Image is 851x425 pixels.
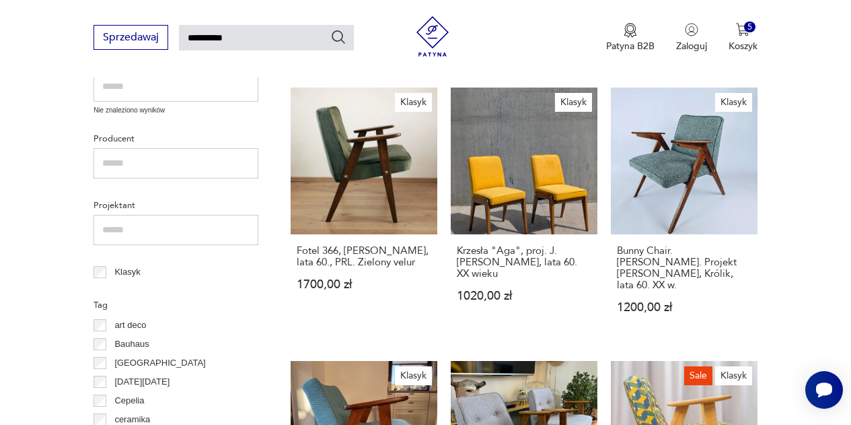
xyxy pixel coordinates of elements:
p: Producent [94,131,258,146]
a: KlasykKrzesła "Aga", proj. J. Chierowskiego, lata 60. XX wiekuKrzesła "Aga", proj. J. [PERSON_NAM... [451,88,597,339]
p: Projektant [94,198,258,213]
p: 1700,00 zł [297,279,431,290]
p: [GEOGRAPHIC_DATA] [114,356,205,370]
p: Zaloguj [676,40,707,53]
p: [DATE][DATE] [114,374,170,389]
a: KlasykBunny Chair. Zajączek. Projekt Józef Chierowski, Królik, lata 60. XX w.Bunny Chair. [PERSON... [611,88,757,339]
p: art deco [114,318,146,333]
p: 1200,00 zł [617,302,751,313]
h3: Krzesła "Aga", proj. J. [PERSON_NAME], lata 60. XX wieku [457,245,591,280]
p: Bauhaus [114,337,149,352]
img: Ikonka użytkownika [685,23,698,36]
button: Sprzedawaj [94,25,168,50]
img: Patyna - sklep z meblami i dekoracjami vintage [412,16,453,57]
img: Ikona koszyka [736,23,749,36]
div: 5 [744,22,755,33]
button: Patyna B2B [606,23,655,53]
h3: Fotel 366, [PERSON_NAME], lata 60., PRL. Zielony velur [297,245,431,268]
p: Tag [94,298,258,313]
h3: Bunny Chair. [PERSON_NAME]. Projekt [PERSON_NAME], Królik, lata 60. XX w. [617,245,751,291]
p: Nie znaleziono wyników [94,105,258,116]
p: 1020,00 zł [457,290,591,302]
img: Ikona medalu [624,23,637,38]
button: 5Koszyk [729,23,757,53]
a: Sprzedawaj [94,34,168,43]
iframe: Smartsupp widget button [805,371,843,409]
button: Szukaj [330,29,346,45]
button: Zaloguj [676,23,707,53]
a: Ikona medaluPatyna B2B [606,23,655,53]
p: Klasyk [114,265,140,280]
p: Cepelia [114,393,144,408]
p: Koszyk [729,40,757,53]
a: KlasykFotel 366, Chierowski, lata 60., PRL. Zielony velurFotel 366, [PERSON_NAME], lata 60., PRL.... [291,88,437,339]
p: Patyna B2B [606,40,655,53]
